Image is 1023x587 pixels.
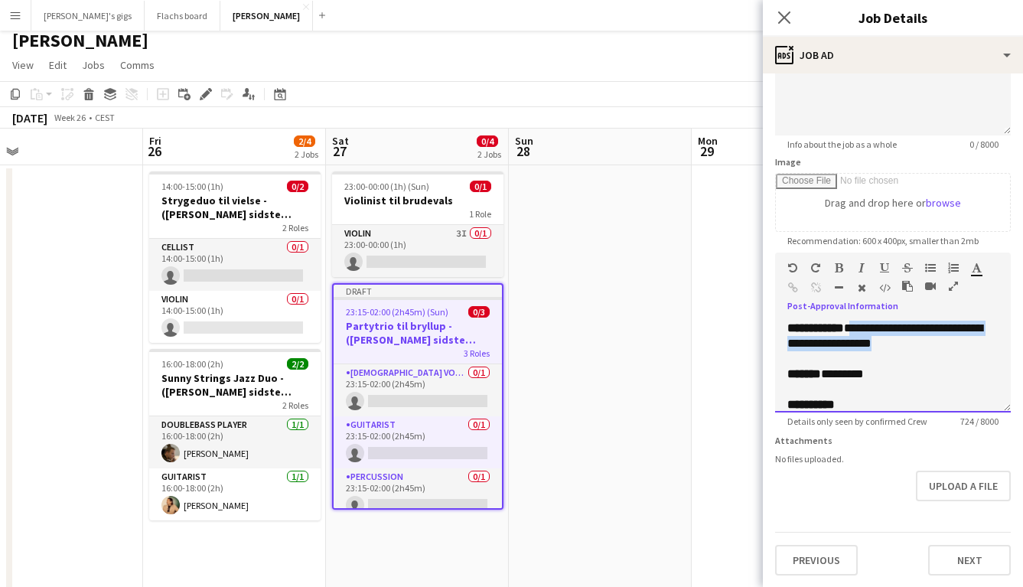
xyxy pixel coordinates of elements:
[149,349,321,520] app-job-card: 16:00-18:00 (2h)2/2Sunny Strings Jazz Duo - ([PERSON_NAME] sidste bekræftelse)2 RolesDoublebass P...
[763,37,1023,73] div: Job Ad
[948,416,1011,427] span: 724 / 8000
[775,545,858,576] button: Previous
[50,112,89,123] span: Week 26
[925,262,936,274] button: Unordered List
[149,371,321,399] h3: Sunny Strings Jazz Duo - ([PERSON_NAME] sidste bekræftelse)
[775,435,832,446] label: Attachments
[334,285,502,297] div: Draft
[513,142,533,160] span: 28
[775,453,1011,465] div: No files uploaded.
[149,416,321,468] app-card-role: Doublebass Player1/116:00-18:00 (2h)[PERSON_NAME]
[334,364,502,416] app-card-role: [DEMOGRAPHIC_DATA] Vocal + guitar0/123:15-02:00 (2h45m)
[12,110,47,126] div: [DATE]
[833,282,844,294] button: Horizontal Line
[856,262,867,274] button: Italic
[114,55,161,75] a: Comms
[810,262,821,274] button: Redo
[957,139,1011,150] span: 0 / 8000
[12,58,34,72] span: View
[6,55,40,75] a: View
[95,112,115,123] div: CEST
[468,306,490,318] span: 0/3
[287,358,308,370] span: 2/2
[120,58,155,72] span: Comms
[334,319,502,347] h3: Partytrio til bryllup - ([PERSON_NAME] sidste bekræftelse)
[76,55,111,75] a: Jobs
[149,291,321,343] app-card-role: Violin0/114:00-15:00 (1h)
[149,171,321,343] app-job-card: 14:00-15:00 (1h)0/2Strygeduo til vielse - ([PERSON_NAME] sidste bekræftelse)2 RolesCellist0/114:0...
[879,262,890,274] button: Underline
[698,134,718,148] span: Mon
[763,8,1023,28] h3: Job Details
[477,148,501,160] div: 2 Jobs
[879,282,890,294] button: HTML Code
[477,135,498,147] span: 0/4
[295,148,318,160] div: 2 Jobs
[971,262,982,274] button: Text Color
[43,55,73,75] a: Edit
[49,58,67,72] span: Edit
[332,134,349,148] span: Sat
[149,239,321,291] app-card-role: Cellist0/114:00-15:00 (1h)
[82,58,105,72] span: Jobs
[948,262,959,274] button: Ordered List
[775,416,940,427] span: Details only seen by confirmed Crew
[145,1,220,31] button: Flachs board
[470,181,491,192] span: 0/1
[332,225,503,277] app-card-role: Violin3I0/123:00-00:00 (1h)
[775,139,909,150] span: Info about the job as a whole
[346,306,448,318] span: 23:15-02:00 (2h45m) (Sun)
[948,280,959,292] button: Fullscreen
[282,399,308,411] span: 2 Roles
[787,262,798,274] button: Undo
[330,142,349,160] span: 27
[149,194,321,221] h3: Strygeduo til vielse - ([PERSON_NAME] sidste bekræftelse)
[282,222,308,233] span: 2 Roles
[925,280,936,292] button: Insert video
[928,545,1011,576] button: Next
[12,29,148,52] h1: [PERSON_NAME]
[294,135,315,147] span: 2/4
[344,181,429,192] span: 23:00-00:00 (1h) (Sun)
[334,416,502,468] app-card-role: Guitarist0/123:15-02:00 (2h45m)
[287,181,308,192] span: 0/2
[332,283,503,510] app-job-card: Draft23:15-02:00 (2h45m) (Sun)0/3Partytrio til bryllup - ([PERSON_NAME] sidste bekræftelse)3 Role...
[31,1,145,31] button: [PERSON_NAME]'s gigs
[916,471,1011,501] button: Upload a file
[696,142,718,160] span: 29
[220,1,313,31] button: [PERSON_NAME]
[161,181,223,192] span: 14:00-15:00 (1h)
[902,280,913,292] button: Paste as plain text
[833,262,844,274] button: Bold
[161,358,223,370] span: 16:00-18:00 (2h)
[515,134,533,148] span: Sun
[149,468,321,520] app-card-role: Guitarist1/116:00-18:00 (2h)[PERSON_NAME]
[149,134,161,148] span: Fri
[147,142,161,160] span: 26
[469,208,491,220] span: 1 Role
[332,194,503,207] h3: Violinist til brudevals
[902,262,913,274] button: Strikethrough
[775,235,991,246] span: Recommendation: 600 x 400px, smaller than 2mb
[332,171,503,277] app-job-card: 23:00-00:00 (1h) (Sun)0/1Violinist til brudevals1 RoleViolin3I0/123:00-00:00 (1h)
[464,347,490,359] span: 3 Roles
[856,282,867,294] button: Clear Formatting
[334,468,502,520] app-card-role: Percussion0/123:15-02:00 (2h45m)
